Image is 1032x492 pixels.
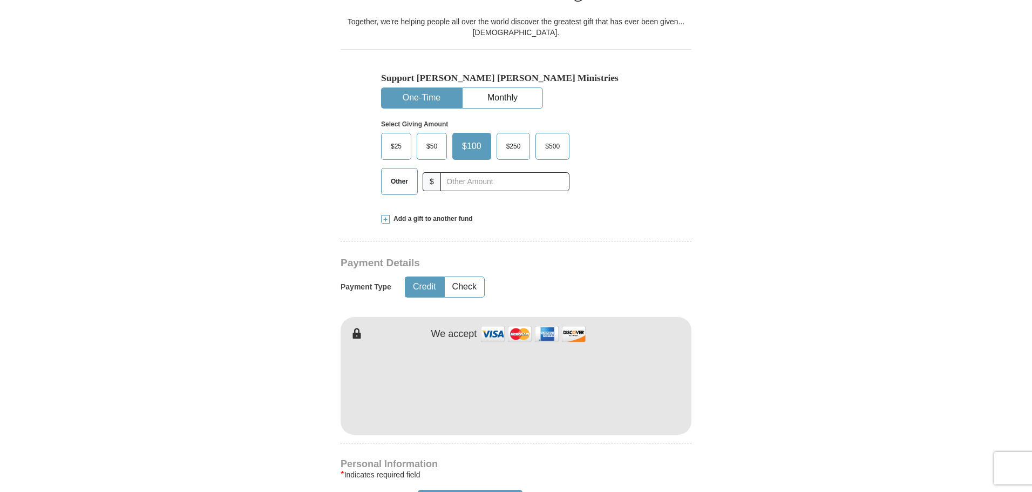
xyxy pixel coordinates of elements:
h4: Personal Information [341,460,691,468]
strong: Select Giving Amount [381,120,448,128]
span: $100 [457,138,487,154]
button: Credit [405,277,444,297]
span: Other [385,173,413,190]
span: Add a gift to another fund [390,214,473,224]
span: $25 [385,138,407,154]
div: Indicates required field [341,468,691,481]
h4: We accept [431,328,477,340]
span: $ [423,172,441,191]
button: Monthly [463,88,542,108]
img: credit cards accepted [479,322,587,346]
button: Check [445,277,484,297]
span: $50 [421,138,443,154]
input: Other Amount [440,172,569,191]
h5: Support [PERSON_NAME] [PERSON_NAME] Ministries [381,72,651,84]
button: One-Time [382,88,461,108]
span: $500 [540,138,565,154]
div: Together, we're helping people all over the world discover the greatest gift that has ever been g... [341,16,691,38]
h5: Payment Type [341,282,391,292]
span: $250 [501,138,526,154]
h3: Payment Details [341,257,616,269]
